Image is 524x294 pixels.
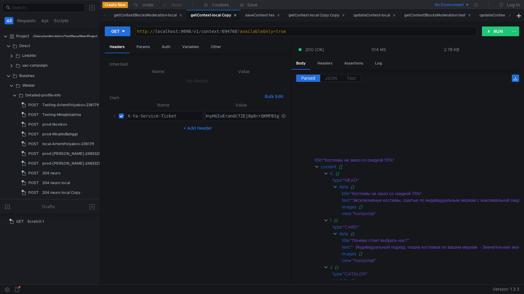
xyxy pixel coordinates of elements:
span: 200 (OK) [305,46,324,53]
div: Other [206,41,226,53]
span: GET [16,217,24,226]
div: Testing-ArtemPolyakov-236179 [42,100,99,110]
div: GET [111,28,120,35]
div: 104 MS [371,47,386,52]
div: 204 neuro [42,169,61,178]
div: LinkInfo [22,51,36,60]
span: POST [28,159,39,168]
div: getContext-local Copy Copy [289,12,345,19]
th: Name [115,68,202,75]
span: POST [28,188,39,197]
div: updateContext-test [480,12,520,19]
div: /Users/serdmi-kzhnv/TestMace/Main/Project [33,32,97,41]
button: GET [105,26,130,36]
button: RUN [482,26,509,36]
nz-embed-empty: No Results [187,78,208,84]
th: Value [202,68,286,75]
button: Undo [128,0,158,9]
div: Params [132,41,155,53]
button: Create New [102,2,128,8]
div: 1 [330,217,331,224]
div: title [314,157,322,163]
div: service-feed [25,198,47,208]
button: All [5,17,13,24]
span: Parsed [301,75,315,81]
div: No Environment [435,2,464,8]
div: Assertions [339,58,368,69]
div: Bussines [19,71,34,80]
div: data [339,184,348,190]
div: Drafts [42,203,55,210]
div: 2 [330,264,332,271]
span: POST [28,139,39,149]
div: data [339,277,348,284]
div: Undo [142,1,154,9]
h6: Own [110,94,262,101]
div: 0 [330,170,333,177]
div: content [321,163,336,170]
span: POST [28,169,39,178]
div: Detailed-profile-info [25,91,61,100]
div: text [342,244,350,250]
input: Search... [12,4,81,11]
span: POST [28,178,39,187]
div: Body [291,58,310,70]
div: Welder [22,81,35,90]
div: images [342,204,356,210]
div: Variables [177,41,204,53]
span: POST [28,149,39,158]
div: getContextBlocksModeration-local [114,12,182,19]
div: type [333,224,342,230]
div: title [342,190,349,197]
div: view [342,257,351,264]
div: prod-MiralimBehggi [42,130,78,139]
div: type [333,177,342,184]
div: Project [16,32,29,41]
div: images [342,250,356,257]
button: Requests [15,17,37,24]
div: Log In [507,1,520,9]
button: + Add Header [181,124,214,132]
th: Value [203,101,279,109]
div: 204 neuro local Copy [42,188,80,197]
div: prod-[PERSON_NAME]-2483329 [42,149,101,158]
div: getContextBlocksModeration-test [404,12,471,19]
span: POST [28,100,39,110]
div: 2.78 KB [444,47,459,52]
div: text [342,197,350,204]
div: title [342,237,349,244]
div: Headers [313,58,337,69]
div: type [333,271,342,277]
div: Direct [19,41,30,51]
button: Bulk Edit [262,93,286,100]
span: POST [28,110,39,119]
div: Scratch 1 [27,217,44,226]
div: view [342,210,351,217]
th: Name [124,101,203,109]
div: Testing-MinejkinaIrina [42,110,81,119]
button: Scripts [52,17,70,24]
div: 204 neuro local [42,178,70,187]
div: Redo [172,1,182,9]
div: data [339,230,348,237]
div: Headers [105,41,129,53]
div: local-ArtemPolyakov-236179 [42,139,94,149]
div: saveContext-tes [245,12,280,19]
span: POST [28,120,39,129]
span: Version: 1.3.3 [493,285,519,294]
span: Text [347,75,356,81]
button: Redo [158,0,186,9]
div: Auth [157,41,175,53]
div: uac-campaign [22,61,48,70]
h6: Inherited [110,61,286,68]
div: prod-Novikov [42,120,67,129]
span: POST [28,130,39,139]
div: updateContext-local [353,12,396,19]
div: Cookies [212,1,229,9]
div: Log [370,58,387,69]
button: Api [39,17,50,24]
div: prod-[PERSON_NAME]-2483329 Copy [42,159,111,168]
div: getContext-local Copy [191,12,237,19]
span: JSON [325,75,337,81]
div: Save [247,3,257,7]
